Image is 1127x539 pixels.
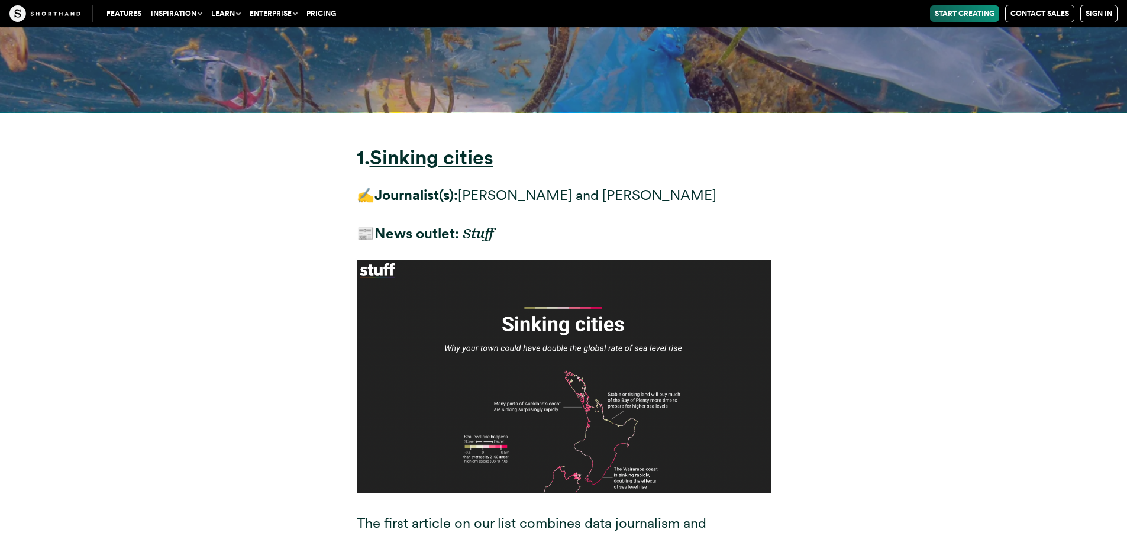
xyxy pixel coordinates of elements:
[1005,5,1074,22] a: Contact Sales
[302,5,341,22] a: Pricing
[357,183,771,208] p: ✍️ [PERSON_NAME] and [PERSON_NAME]
[146,5,206,22] button: Inspiration
[245,5,302,22] button: Enterprise
[102,5,146,22] a: Features
[463,225,494,242] em: Stuff
[357,222,771,246] p: 📰
[374,225,459,242] strong: News outlet:
[9,5,80,22] img: The Craft
[206,5,245,22] button: Learn
[930,5,999,22] a: Start Creating
[357,146,370,169] strong: 1.
[370,146,493,169] a: Sinking cities
[1080,5,1118,22] a: Sign in
[374,186,458,204] strong: Journalist(s):
[357,260,771,493] img: White text on a black background reads "sinking cities: why your town could have double the globa...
